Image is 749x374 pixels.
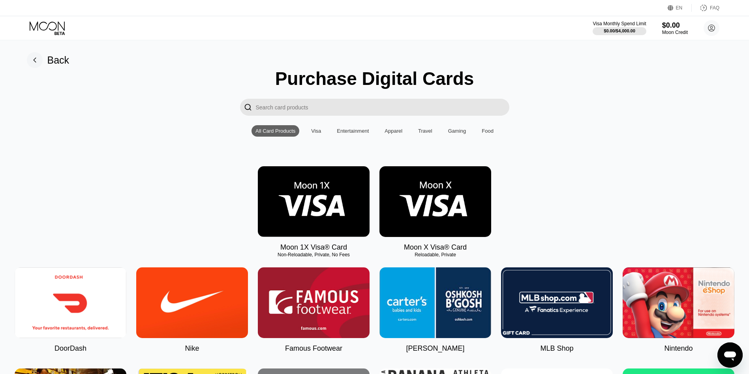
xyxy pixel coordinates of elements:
[593,21,646,26] div: Visa Monthly Spend Limit
[668,4,692,12] div: EN
[406,344,464,353] div: [PERSON_NAME]
[333,125,373,137] div: Entertainment
[692,4,719,12] div: FAQ
[593,21,646,35] div: Visa Monthly Spend Limit$0.00/$4,000.00
[381,125,406,137] div: Apparel
[285,344,342,353] div: Famous Footwear
[337,128,369,134] div: Entertainment
[255,128,295,134] div: All Card Products
[258,252,370,257] div: Non-Reloadable, Private, No Fees
[47,55,69,66] div: Back
[662,21,688,35] div: $0.00Moon Credit
[717,342,743,368] iframe: Button to launch messaging window
[307,125,325,137] div: Visa
[482,128,494,134] div: Food
[54,344,86,353] div: DoorDash
[385,128,402,134] div: Apparel
[604,28,635,33] div: $0.00 / $4,000.00
[252,125,299,137] div: All Card Products
[444,125,470,137] div: Gaming
[710,5,719,11] div: FAQ
[540,344,573,353] div: MLB Shop
[280,243,347,252] div: Moon 1X Visa® Card
[448,128,466,134] div: Gaming
[418,128,432,134] div: Travel
[185,344,199,353] div: Nike
[240,99,256,116] div: 
[244,103,252,112] div: 
[414,125,436,137] div: Travel
[275,68,474,89] div: Purchase Digital Cards
[662,30,688,35] div: Moon Credit
[27,52,69,68] div: Back
[379,252,491,257] div: Reloadable, Private
[404,243,467,252] div: Moon X Visa® Card
[256,99,509,116] input: Search card products
[664,344,693,353] div: Nintendo
[311,128,321,134] div: Visa
[676,5,683,11] div: EN
[662,21,688,30] div: $0.00
[478,125,497,137] div: Food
